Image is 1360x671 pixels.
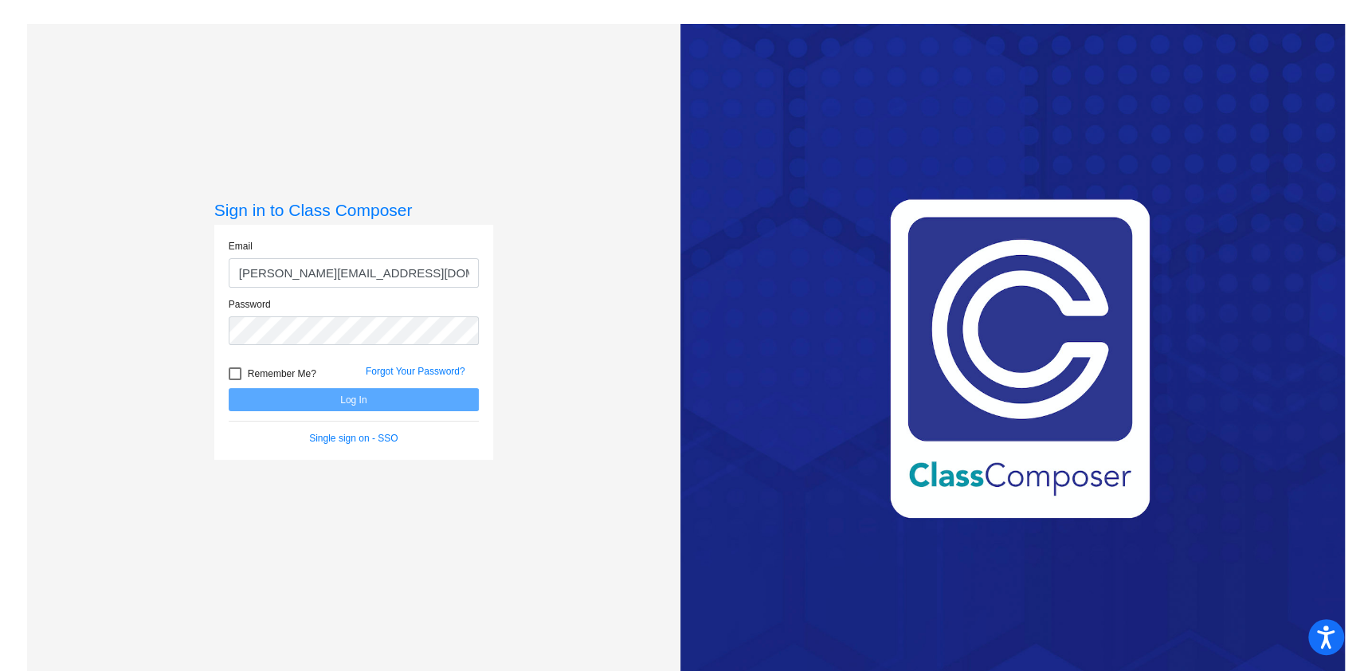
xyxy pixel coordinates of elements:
[229,388,479,411] button: Log In
[309,433,398,444] a: Single sign on - SSO
[229,297,271,312] label: Password
[229,239,253,253] label: Email
[366,366,465,377] a: Forgot Your Password?
[214,200,493,220] h3: Sign in to Class Composer
[248,364,316,383] span: Remember Me?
